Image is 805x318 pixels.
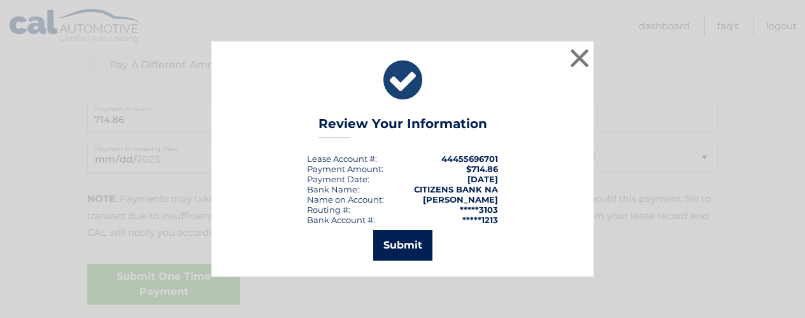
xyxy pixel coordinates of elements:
strong: CITIZENS BANK NA [414,184,498,194]
h3: Review Your Information [318,116,487,138]
span: Payment Date [307,174,367,184]
button: Submit [373,230,432,261]
div: Payment Amount: [307,164,383,174]
span: $714.86 [466,164,498,174]
strong: [PERSON_NAME] [423,194,498,205]
div: Routing #: [307,205,350,215]
strong: 44455696701 [441,154,498,164]
div: Name on Account: [307,194,384,205]
div: Lease Account #: [307,154,377,164]
div: Bank Name: [307,184,359,194]
span: [DATE] [467,174,498,184]
button: × [567,45,592,71]
div: Bank Account #: [307,215,375,225]
div: : [307,174,369,184]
